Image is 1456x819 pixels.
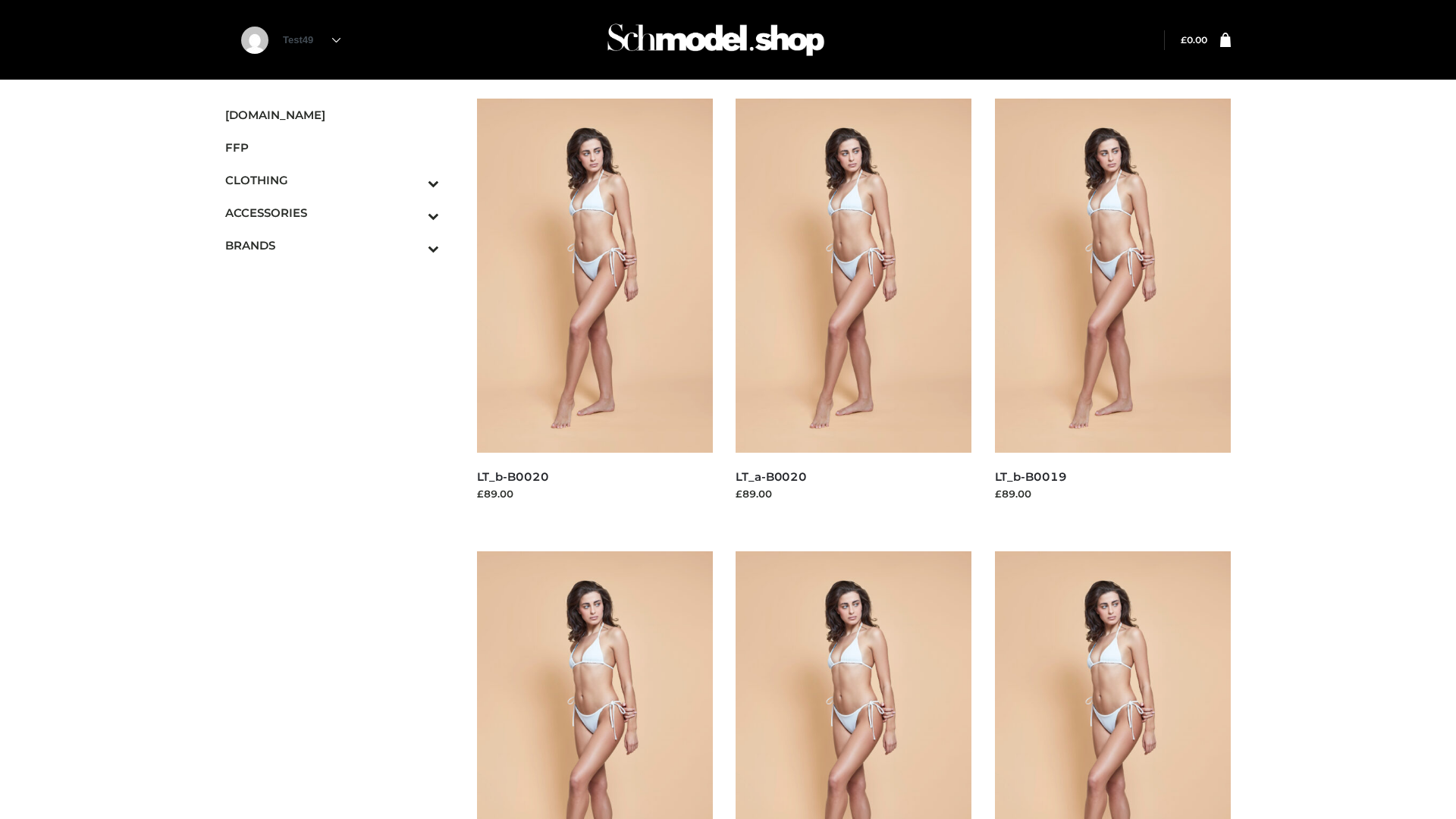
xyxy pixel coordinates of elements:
span: [DOMAIN_NAME] [225,106,439,124]
span: FFP [225,139,439,156]
a: LT_a-B0020 [736,469,807,484]
a: Read more [736,504,792,516]
a: ACCESSORIESToggle Submenu [225,196,439,229]
span: ACCESSORIES [225,204,439,221]
span: CLOTHING [225,171,439,189]
span: £ [1181,34,1187,45]
a: BRANDSToggle Submenu [225,229,439,262]
a: CLOTHINGToggle Submenu [225,164,439,196]
a: £0.00 [1181,34,1207,45]
button: Toggle Submenu [386,229,439,262]
span: BRANDS [225,237,439,254]
a: LT_b-B0019 [995,469,1067,484]
a: Read more [995,504,1051,516]
a: Test49 [283,34,340,45]
div: £89.00 [477,486,714,501]
button: Toggle Submenu [386,196,439,229]
a: LT_b-B0020 [477,469,549,484]
bdi: 0.00 [1181,34,1207,45]
a: FFP [225,131,439,164]
a: Read more [477,504,533,516]
div: £89.00 [995,486,1232,501]
div: £89.00 [736,486,972,501]
button: Toggle Submenu [386,164,439,196]
a: [DOMAIN_NAME] [225,99,439,131]
img: Schmodel Admin 964 [602,10,830,70]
